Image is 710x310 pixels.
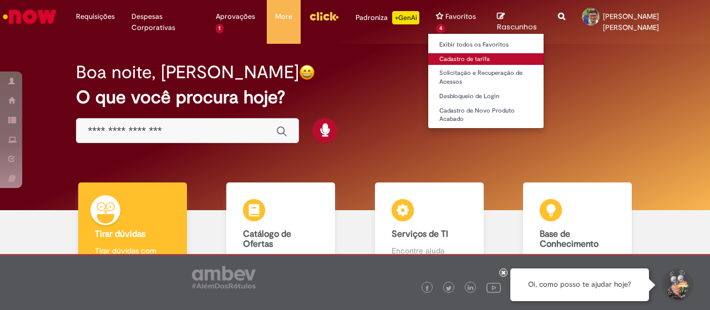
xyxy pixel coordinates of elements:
h2: O que você procura hoje? [76,88,633,107]
a: Serviços de TI Encontre ajuda [355,182,504,278]
b: Base de Conhecimento [540,228,599,250]
a: Desbloqueio de Login [428,90,550,103]
p: Tirar dúvidas com Lupi Assist e Gen Ai [95,245,170,267]
span: [PERSON_NAME] [PERSON_NAME] [603,12,659,32]
a: Catálogo de Ofertas Abra uma solicitação [207,182,356,278]
span: Requisições [76,11,115,22]
span: 4 [436,24,445,33]
span: Despesas Corporativas [131,11,199,33]
ul: Favoritos [428,33,544,129]
img: happy-face.png [299,64,315,80]
span: Aprovações [216,11,255,22]
div: Oi, como posso te ajudar hoje? [510,268,649,301]
img: logo_footer_ambev_rotulo_gray.png [192,266,256,288]
img: logo_footer_twitter.png [446,286,452,291]
b: Serviços de TI [392,228,448,240]
img: logo_footer_linkedin.png [468,285,473,292]
p: Encontre ajuda [392,245,467,256]
span: Rascunhos [497,22,537,32]
a: Tirar dúvidas Tirar dúvidas com Lupi Assist e Gen Ai [58,182,207,278]
a: Cadastro de tarifa [428,53,550,65]
span: More [275,11,292,22]
a: Cadastro de Novo Produto Acabado [428,105,550,125]
b: Tirar dúvidas [95,228,145,240]
h2: Boa noite, [PERSON_NAME] [76,63,299,82]
div: Padroniza [356,11,419,24]
span: Favoritos [445,11,476,22]
span: 1 [216,24,224,33]
p: +GenAi [392,11,419,24]
img: ServiceNow [1,6,58,28]
a: Base de Conhecimento Consulte e aprenda [504,182,652,278]
img: click_logo_yellow_360x200.png [309,8,339,24]
a: Solicitação e Recuperação de Acessos [428,67,550,88]
b: Catálogo de Ofertas [243,228,291,250]
img: logo_footer_facebook.png [424,286,430,291]
img: logo_footer_youtube.png [486,280,501,294]
a: Rascunhos [497,12,541,32]
button: Iniciar Conversa de Suporte [660,268,693,302]
a: Exibir todos os Favoritos [428,39,550,51]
